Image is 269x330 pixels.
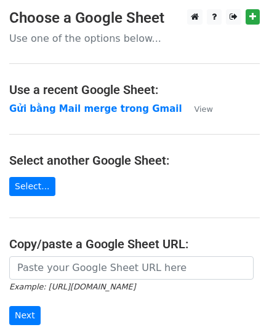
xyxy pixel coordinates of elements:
[9,237,260,251] h4: Copy/paste a Google Sheet URL:
[9,306,41,325] input: Next
[9,82,260,97] h4: Use a recent Google Sheet:
[9,177,55,196] a: Select...
[9,9,260,27] h3: Choose a Google Sheet
[9,32,260,45] p: Use one of the options below...
[195,104,213,114] small: View
[9,282,135,291] small: Example: [URL][DOMAIN_NAME]
[9,153,260,168] h4: Select another Google Sheet:
[9,256,254,280] input: Paste your Google Sheet URL here
[9,103,182,114] a: Gửi bằng Mail merge trong Gmail
[182,103,213,114] a: View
